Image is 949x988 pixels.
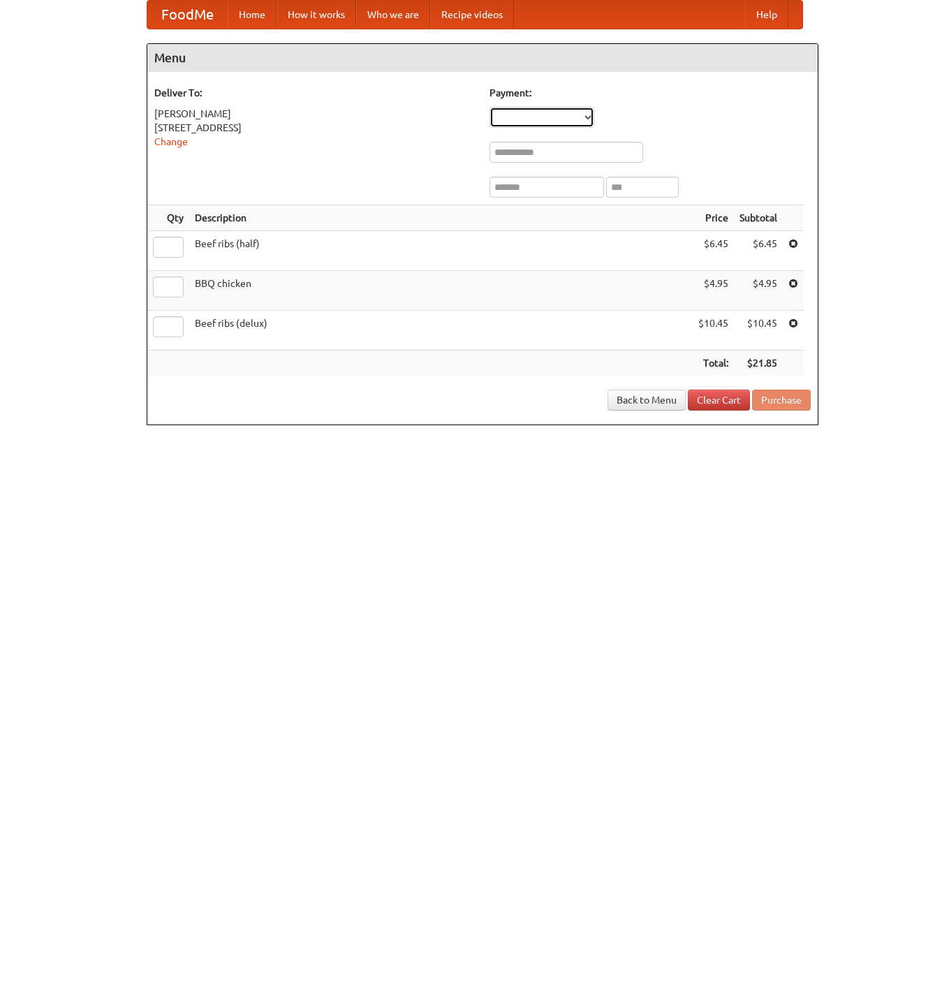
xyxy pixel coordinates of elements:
a: Back to Menu [608,390,686,411]
td: Beef ribs (delux) [189,311,693,351]
td: $6.45 [734,231,783,271]
th: Qty [147,205,189,231]
td: $10.45 [693,311,734,351]
h5: Payment: [490,86,811,100]
a: Who we are [356,1,430,29]
td: $4.95 [693,271,734,311]
a: Home [228,1,277,29]
a: Change [154,136,188,147]
td: $6.45 [693,231,734,271]
a: Clear Cart [688,390,750,411]
th: Total: [693,351,734,376]
a: How it works [277,1,356,29]
a: Help [745,1,788,29]
th: Price [693,205,734,231]
button: Purchase [752,390,811,411]
a: Recipe videos [430,1,514,29]
div: [PERSON_NAME] [154,107,476,121]
a: FoodMe [147,1,228,29]
td: $4.95 [734,271,783,311]
h5: Deliver To: [154,86,476,100]
th: Description [189,205,693,231]
div: [STREET_ADDRESS] [154,121,476,135]
th: $21.85 [734,351,783,376]
th: Subtotal [734,205,783,231]
td: $10.45 [734,311,783,351]
h4: Menu [147,44,818,72]
td: Beef ribs (half) [189,231,693,271]
td: BBQ chicken [189,271,693,311]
